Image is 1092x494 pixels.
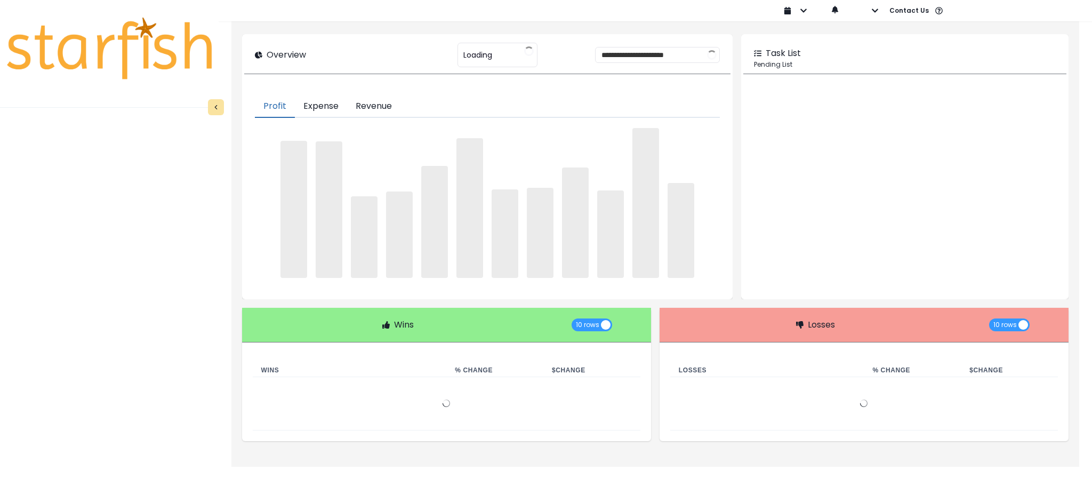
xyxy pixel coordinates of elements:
[543,364,640,377] th: $ Change
[267,49,306,61] p: Overview
[808,318,835,331] p: Losses
[961,364,1058,377] th: $ Change
[421,166,448,278] span: ‌
[632,128,659,278] span: ‌
[255,95,295,118] button: Profit
[670,364,864,377] th: Losses
[668,183,694,278] span: ‌
[527,188,553,277] span: ‌
[386,192,413,277] span: ‌
[993,318,1017,331] span: 10 rows
[754,60,1056,69] p: Pending List
[864,364,961,377] th: % Change
[766,47,801,60] p: Task List
[253,364,447,377] th: Wins
[576,318,599,331] span: 10 rows
[394,318,414,331] p: Wins
[446,364,543,377] th: % Change
[295,95,347,118] button: Expense
[562,168,589,278] span: ‌
[316,141,342,278] span: ‌
[463,44,492,66] span: Loading
[492,189,518,278] span: ‌
[456,138,483,278] span: ‌
[597,190,624,278] span: ‌
[351,196,378,278] span: ‌
[280,141,307,277] span: ‌
[347,95,400,118] button: Revenue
